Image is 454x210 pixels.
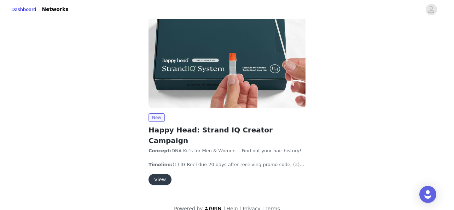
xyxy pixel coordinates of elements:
p: DNA Kit's for Men & Women— Find out your hair history! [149,147,305,154]
a: Networks [38,1,73,17]
a: Dashboard [11,6,36,13]
strong: Concept: [149,148,171,153]
a: View [149,177,171,182]
div: avatar [428,4,435,15]
h2: Happy Head: Strand IQ Creator Campaign [149,125,305,146]
button: View [149,174,171,185]
span: New [149,113,165,122]
p: (1) IG Reel due 20 days after receiving promo code, (3) IG stories due 25 days after receiving pr... [149,161,305,168]
div: Open Intercom Messenger [419,186,436,203]
strong: Timeline: [149,162,173,167]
